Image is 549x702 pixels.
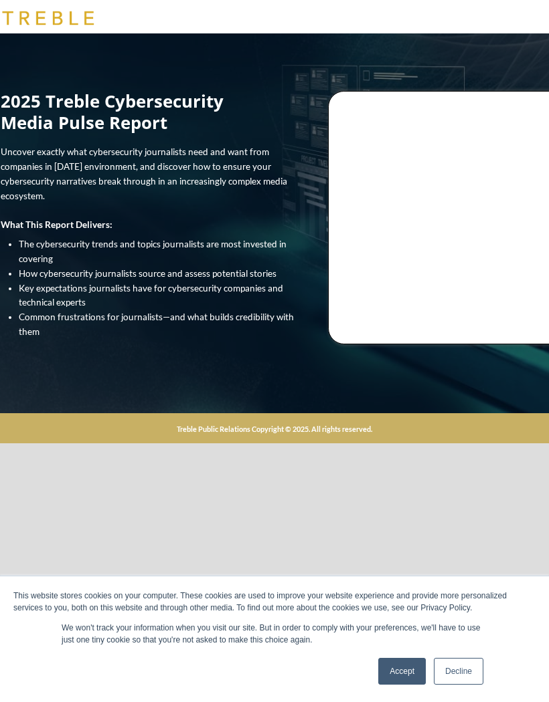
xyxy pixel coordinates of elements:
a: Accept [378,658,426,685]
span: Key expectations journalists have for cybersecurity companies and technical experts [19,283,283,308]
strong: What This Report Delivers: [1,219,112,230]
div: This website stores cookies on your computer. These cookies are used to improve your website expe... [13,590,536,614]
p: We won't track your information when you visit our site. But in order to comply with your prefere... [62,622,487,646]
span: The cybersecurity trends and topics journalists are most invested in covering [19,239,287,264]
span: Common frustrations for journalists—and what builds credibility with them [19,312,294,337]
strong: Treble Public Relations Copyright © 2025. All rights reserved. [177,425,372,433]
span: 2025 Treble Cybersecurity Media Pulse Report [1,90,224,134]
a: Decline [434,658,483,685]
span: Uncover exactly what cybersecurity journalists need and want from companies in [DATE] environment... [1,146,287,201]
span: How cybersecurity journalists source and assess potential stories [19,268,277,279]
